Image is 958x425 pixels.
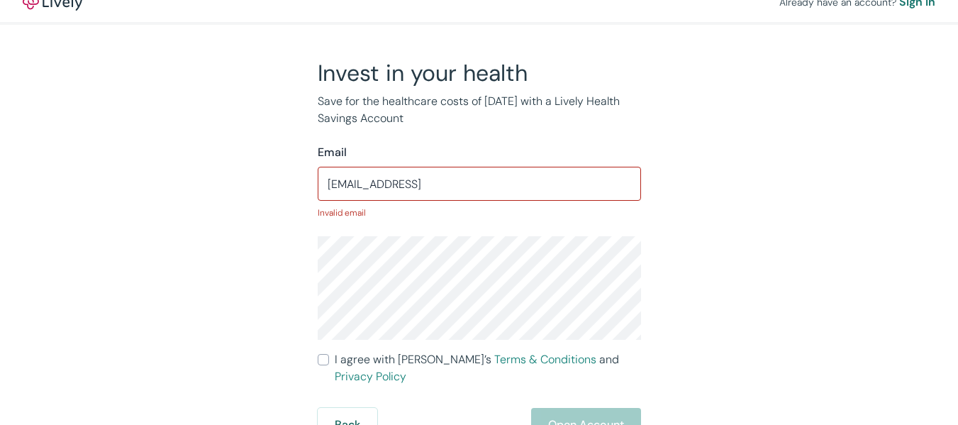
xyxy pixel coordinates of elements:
label: Email [318,144,347,161]
a: Privacy Policy [335,369,406,384]
span: I agree with [PERSON_NAME]’s and [335,351,641,385]
h2: Invest in your health [318,59,641,87]
p: Save for the healthcare costs of [DATE] with a Lively Health Savings Account [318,93,641,127]
p: Invalid email [318,206,641,219]
a: Terms & Conditions [494,352,596,367]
